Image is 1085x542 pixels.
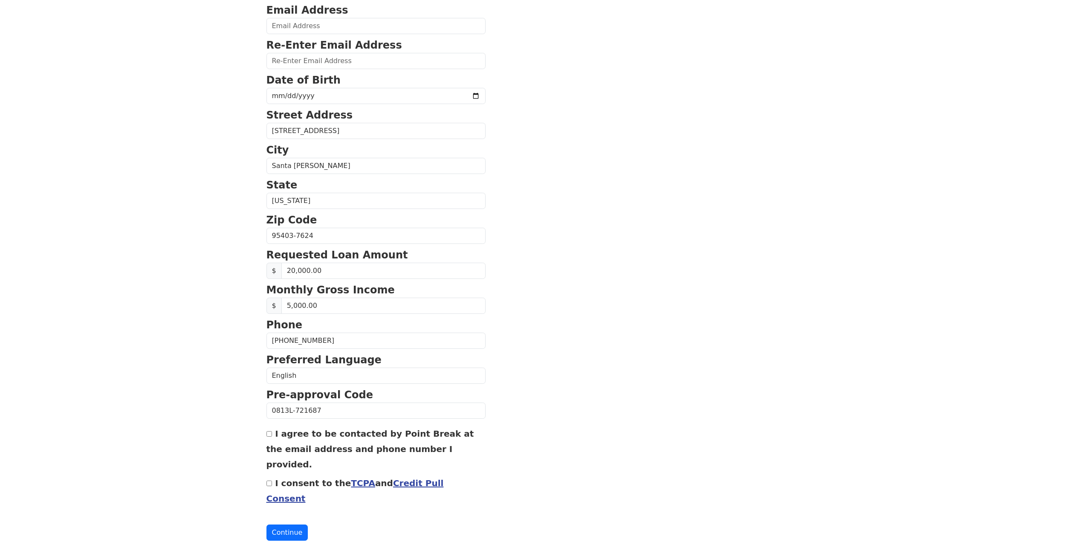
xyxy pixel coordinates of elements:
[351,478,375,488] a: TCPA
[266,319,303,331] strong: Phone
[266,389,373,401] strong: Pre-approval Code
[266,298,282,314] span: $
[281,263,486,279] input: Requested Loan Amount
[266,53,486,69] input: Re-Enter Email Address
[266,333,486,349] input: Phone
[266,354,382,366] strong: Preferred Language
[266,144,289,156] strong: City
[266,403,486,419] input: Pre-approval Code
[266,214,317,226] strong: Zip Code
[266,39,402,51] strong: Re-Enter Email Address
[266,263,282,279] span: $
[266,18,486,34] input: Email Address
[266,429,474,470] label: I agree to be contacted by Point Break at the email address and phone number I provided.
[266,228,486,244] input: Zip Code
[266,282,486,298] p: Monthly Gross Income
[266,525,308,541] button: Continue
[266,179,298,191] strong: State
[266,109,353,121] strong: Street Address
[281,298,486,314] input: Monthly Gross Income
[266,74,341,86] strong: Date of Birth
[266,123,486,139] input: Street Address
[266,4,348,16] strong: Email Address
[266,158,486,174] input: City
[266,249,408,261] strong: Requested Loan Amount
[266,478,444,504] label: I consent to the and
